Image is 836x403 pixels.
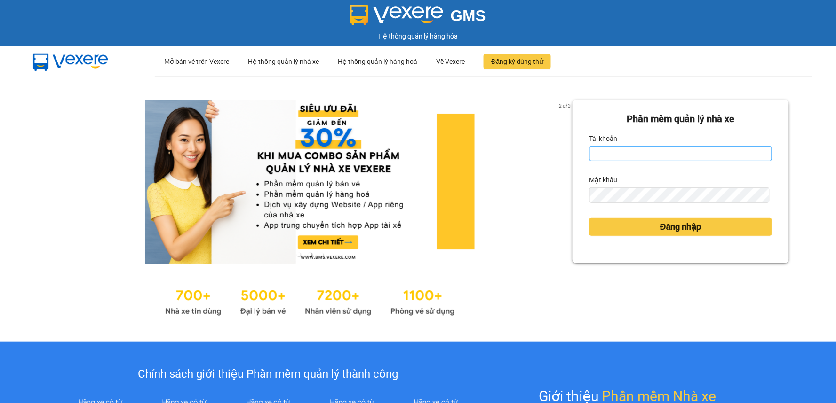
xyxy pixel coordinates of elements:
p: 2 of 3 [556,100,573,112]
input: Tài khoản [589,146,772,161]
span: Đăng nhập [660,220,701,233]
button: next slide / item [559,100,573,264]
div: Hệ thống quản lý hàng hoá [338,46,417,77]
img: logo 2 [350,5,443,25]
button: Đăng ký dùng thử [484,54,551,69]
div: Phần mềm quản lý nhà xe [589,112,772,126]
div: Hệ thống quản lý nhà xe [248,46,319,77]
input: Mật khẩu [589,187,770,202]
div: Chính sách giới thiệu Phần mềm quản lý thành công [58,365,478,383]
li: slide item 3 [319,253,323,256]
div: Về Vexere [436,46,465,77]
div: Hệ thống quản lý hàng hóa [2,31,834,41]
button: Đăng nhập [589,218,772,236]
div: Mở bán vé trên Vexere [164,46,229,77]
label: Mật khẩu [589,172,618,187]
li: slide item 1 [297,253,301,256]
button: previous slide / item [47,100,60,264]
img: Statistics.png [165,283,455,318]
span: Đăng ký dùng thử [491,56,543,67]
label: Tài khoản [589,131,618,146]
li: slide item 2 [308,253,312,256]
a: GMS [350,14,486,22]
img: mbUUG5Q.png [24,46,118,77]
span: GMS [451,7,486,24]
